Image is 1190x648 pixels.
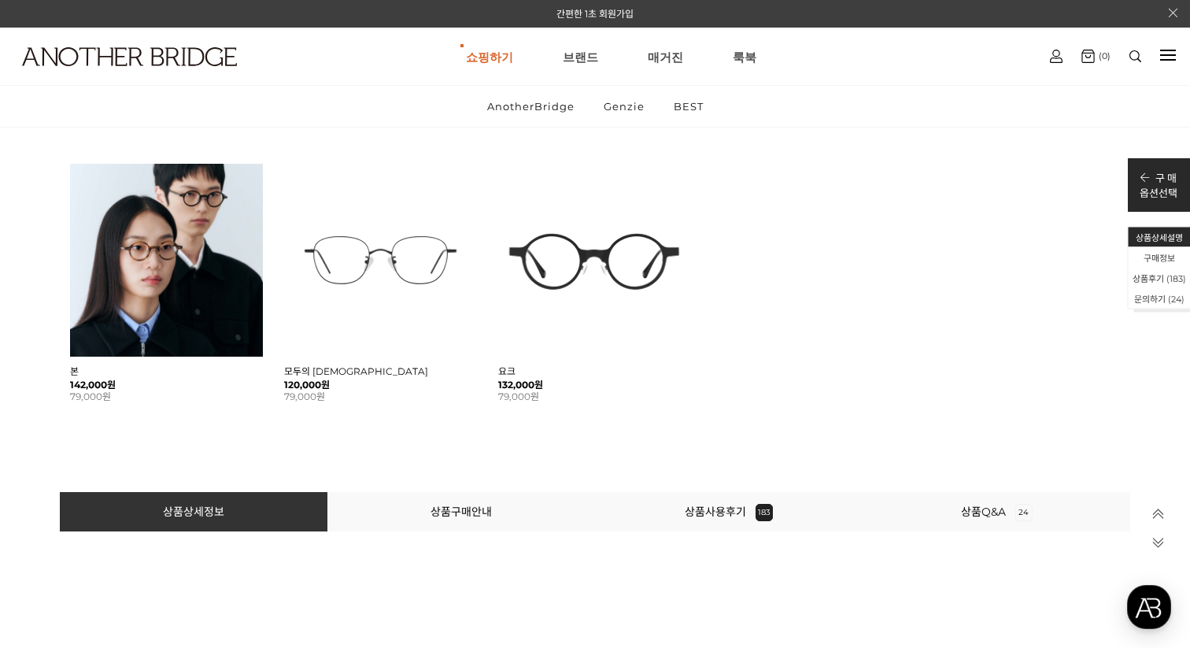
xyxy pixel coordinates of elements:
p: 옵션선택 [1140,185,1177,200]
img: logo [22,47,237,66]
a: 대화 [104,499,203,539]
span: 설정 [243,523,262,535]
a: 홈 [5,499,104,539]
span: 183 [1170,273,1183,284]
li: 79,000원 [284,391,477,403]
a: 상품사용후기 [685,505,773,519]
a: 매거진 [648,28,683,85]
a: 본 [70,365,79,377]
img: search [1129,50,1141,62]
a: logo [8,47,187,105]
a: 모두의 [DEMOGRAPHIC_DATA] [284,365,428,377]
a: 브랜드 [563,28,598,85]
a: (0) [1081,50,1111,63]
a: Genzie [590,86,658,127]
a: 쇼핑하기 [466,28,513,85]
li: 79,000원 [70,391,263,403]
a: 상품Q&A [961,505,1033,519]
a: 상품구매안내 [431,505,492,519]
a: 룩북 [733,28,756,85]
a: 요크 [498,365,516,377]
span: (0) [1095,50,1111,61]
img: cart [1050,50,1062,63]
img: 모두의 안경 - 다양한 크기에 맞춘 다용도 디자인 이미지 [284,164,477,357]
img: cart [1081,50,1095,63]
strong: 142,000원 [70,380,263,391]
span: 183 [756,504,773,521]
a: 간편한 1초 회원가입 [556,8,634,20]
img: 요크 글라스 - 트렌디한 디자인의 유니크한 안경 이미지 [498,164,691,357]
strong: 132,000원 [498,380,691,391]
a: AnotherBridge [474,86,588,127]
a: 상품상세정보 [163,505,224,519]
a: BEST [660,86,717,127]
span: 24 [1015,504,1033,521]
span: 대화 [144,524,163,536]
li: 79,000원 [498,391,691,403]
span: 홈 [50,523,59,535]
a: 설정 [203,499,302,539]
p: 구 매 [1140,170,1177,185]
strong: 120,000원 [284,380,477,391]
img: 본 - 동그란 렌즈로 돋보이는 아세테이트 안경 이미지 [70,164,263,357]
